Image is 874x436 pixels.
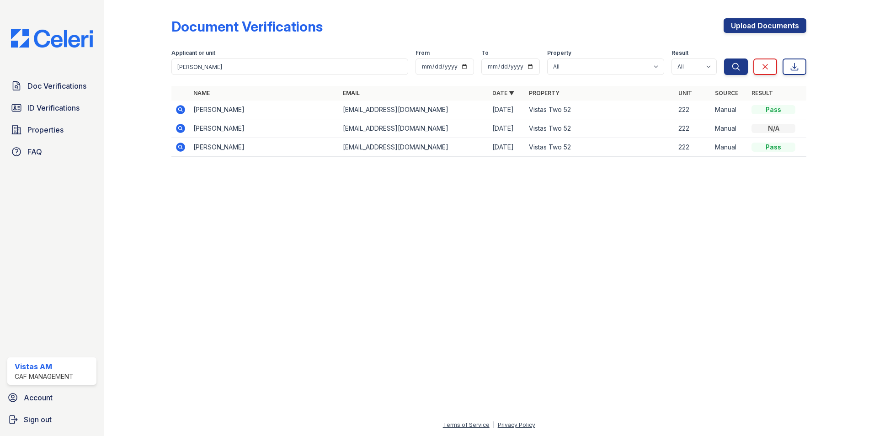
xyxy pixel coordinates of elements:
[751,124,795,133] div: N/A
[675,101,711,119] td: 222
[190,101,339,119] td: [PERSON_NAME]
[481,49,489,57] label: To
[171,58,408,75] input: Search by name, email, or unit number
[339,138,489,157] td: [EMAIL_ADDRESS][DOMAIN_NAME]
[751,143,795,152] div: Pass
[27,80,86,91] span: Doc Verifications
[498,421,535,428] a: Privacy Policy
[492,90,514,96] a: Date ▼
[416,49,430,57] label: From
[671,49,688,57] label: Result
[4,388,100,407] a: Account
[190,138,339,157] td: [PERSON_NAME]
[675,138,711,157] td: 222
[675,119,711,138] td: 222
[715,90,738,96] a: Source
[193,90,210,96] a: Name
[525,101,675,119] td: Vistas Two 52
[525,119,675,138] td: Vistas Two 52
[443,421,490,428] a: Terms of Service
[15,361,74,372] div: Vistas AM
[24,392,53,403] span: Account
[339,101,489,119] td: [EMAIL_ADDRESS][DOMAIN_NAME]
[27,146,42,157] span: FAQ
[547,49,571,57] label: Property
[711,119,748,138] td: Manual
[4,29,100,48] img: CE_Logo_Blue-a8612792a0a2168367f1c8372b55b34899dd931a85d93a1a3d3e32e68fde9ad4.png
[7,77,96,95] a: Doc Verifications
[751,90,773,96] a: Result
[171,49,215,57] label: Applicant or unit
[190,119,339,138] td: [PERSON_NAME]
[724,18,806,33] a: Upload Documents
[711,138,748,157] td: Manual
[339,119,489,138] td: [EMAIL_ADDRESS][DOMAIN_NAME]
[171,18,323,35] div: Document Verifications
[15,372,74,381] div: CAF Management
[27,124,64,135] span: Properties
[493,421,495,428] div: |
[711,101,748,119] td: Manual
[24,414,52,425] span: Sign out
[525,138,675,157] td: Vistas Two 52
[489,119,525,138] td: [DATE]
[529,90,560,96] a: Property
[678,90,692,96] a: Unit
[7,99,96,117] a: ID Verifications
[7,121,96,139] a: Properties
[489,138,525,157] td: [DATE]
[27,102,80,113] span: ID Verifications
[7,143,96,161] a: FAQ
[4,410,100,429] a: Sign out
[343,90,360,96] a: Email
[489,101,525,119] td: [DATE]
[751,105,795,114] div: Pass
